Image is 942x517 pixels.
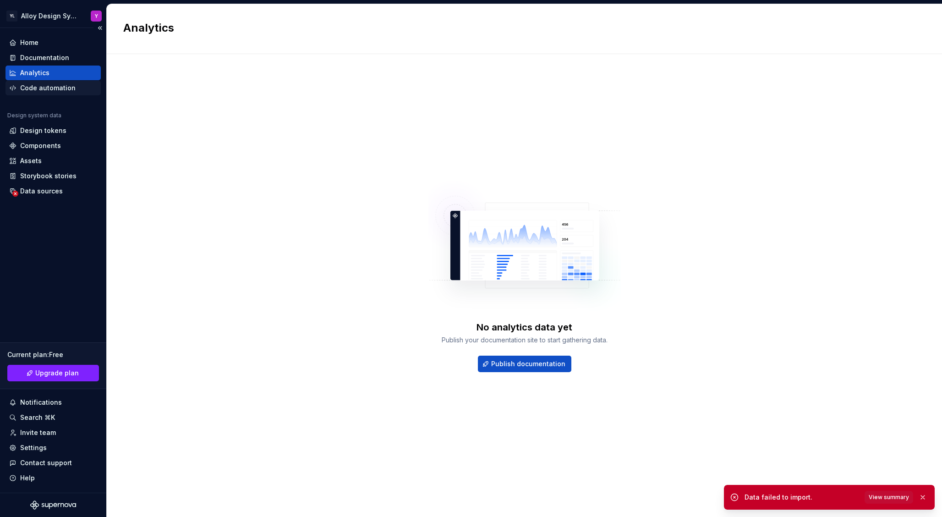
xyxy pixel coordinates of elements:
[20,473,35,483] div: Help
[5,425,101,440] a: Invite team
[93,22,106,34] button: Collapse sidebar
[6,11,17,22] div: YL
[7,365,99,381] button: Upgrade plan
[30,500,76,510] svg: Supernova Logo
[476,321,572,334] div: No analytics data yet
[20,156,42,165] div: Assets
[20,428,56,437] div: Invite team
[20,413,55,422] div: Search ⌘K
[869,494,909,501] span: View summary
[5,471,101,485] button: Help
[123,21,915,35] h2: Analytics
[5,66,101,80] a: Analytics
[5,123,101,138] a: Design tokens
[478,356,571,372] button: Publish documentation
[491,359,565,368] span: Publish documentation
[20,38,38,47] div: Home
[5,410,101,425] button: Search ⌘K
[35,368,79,378] span: Upgrade plan
[20,187,63,196] div: Data sources
[5,138,101,153] a: Components
[7,112,61,119] div: Design system data
[5,50,101,65] a: Documentation
[5,456,101,470] button: Contact support
[2,6,104,26] button: YLAlloy Design SystemY
[20,398,62,407] div: Notifications
[5,440,101,455] a: Settings
[5,154,101,168] a: Assets
[5,35,101,50] a: Home
[865,491,913,504] button: View summary
[745,493,859,502] div: Data failed to import.
[20,458,72,467] div: Contact support
[5,395,101,410] button: Notifications
[20,141,61,150] div: Components
[5,169,101,183] a: Storybook stories
[442,335,608,345] div: Publish your documentation site to start gathering data.
[20,83,76,93] div: Code automation
[5,81,101,95] a: Code automation
[21,11,80,21] div: Alloy Design System
[20,68,49,77] div: Analytics
[20,126,66,135] div: Design tokens
[20,443,47,452] div: Settings
[95,12,98,20] div: Y
[20,53,69,62] div: Documentation
[5,184,101,198] a: Data sources
[20,171,77,181] div: Storybook stories
[7,350,99,359] div: Current plan : Free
